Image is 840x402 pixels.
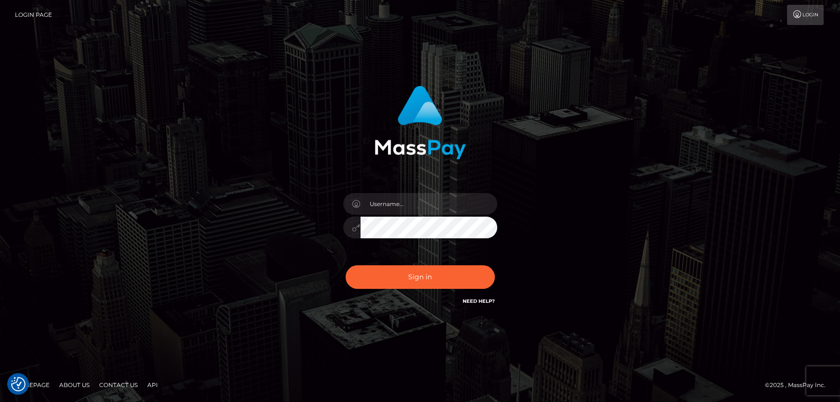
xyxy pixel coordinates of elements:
button: Consent Preferences [11,377,26,391]
a: API [143,377,162,392]
img: Revisit consent button [11,377,26,391]
input: Username... [361,193,497,215]
a: Login [787,5,824,25]
a: About Us [55,377,93,392]
div: © 2025 , MassPay Inc. [765,380,833,390]
a: Contact Us [95,377,142,392]
a: Login Page [15,5,52,25]
a: Homepage [11,377,53,392]
img: MassPay Login [375,86,466,159]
